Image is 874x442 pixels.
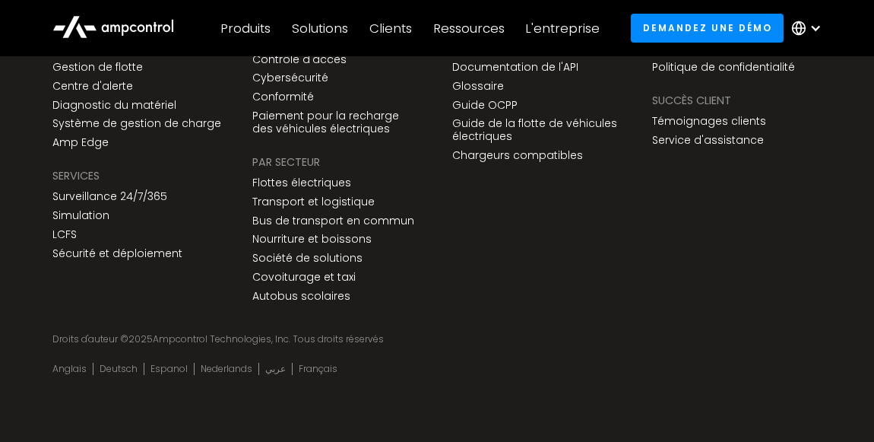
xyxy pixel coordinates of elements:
a: Nourriture et boissons [252,233,372,246]
a: Sécurité et déploiement [52,247,182,260]
a: Covoiturage et taxi [252,271,356,284]
div: Clients [369,20,412,37]
a: Flottes électriques [252,176,351,189]
a: Autobus scolaires [252,290,350,303]
a: Simulation [52,209,109,222]
a: Cybersécurité [252,72,328,84]
a: Société de solutions [252,252,363,265]
a: Nederlands [201,363,252,375]
a: Guide de la flotte de véhicules électriques [452,117,622,143]
a: Surveillance 24/7/365 [52,190,167,203]
div: L'entreprise [525,20,600,37]
a: Bus de transport en commun [252,215,414,227]
a: Système de gestion de charge [52,117,221,130]
a: Guide OCPP [452,99,518,112]
a: Contrôle d'accès [252,53,347,66]
span: 2025 [128,332,153,345]
div: Ressources [433,20,505,37]
div: Succès client [652,92,731,109]
a: Centre d'alerte [52,80,133,93]
div: Droits d'auteur © Ampcontrol Technologies, Inc. Tous droits réservés [52,333,822,345]
a: Français [299,363,337,375]
a: Deutsch [100,363,138,375]
a: Transport et logistique [252,196,375,208]
a: Gestion de flotte [52,61,143,74]
div: SERVICES [52,167,100,184]
a: Paiement pour la recharge des véhicules électriques [252,110,422,135]
a: Conformité [252,91,314,103]
div: PAR SECTEUR [252,154,320,170]
a: Politique de confidentialité [652,61,795,74]
a: Diagnostic du matériel [52,99,176,112]
a: Service d'assistance [652,134,764,147]
a: Documentation de l'API [452,61,578,74]
div: Produits [220,20,271,37]
a: Amp Edge [52,136,109,149]
a: Glossaire [452,80,504,93]
a: Espanol [150,363,188,375]
div: Solutions [292,20,348,37]
a: Anglais [52,363,87,375]
a: Demandez une démo [631,14,784,42]
a: LCFS [52,228,77,241]
a: عربي [265,363,286,375]
a: Chargeurs compatibles [452,149,583,162]
a: Témoignages clients [652,115,766,128]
